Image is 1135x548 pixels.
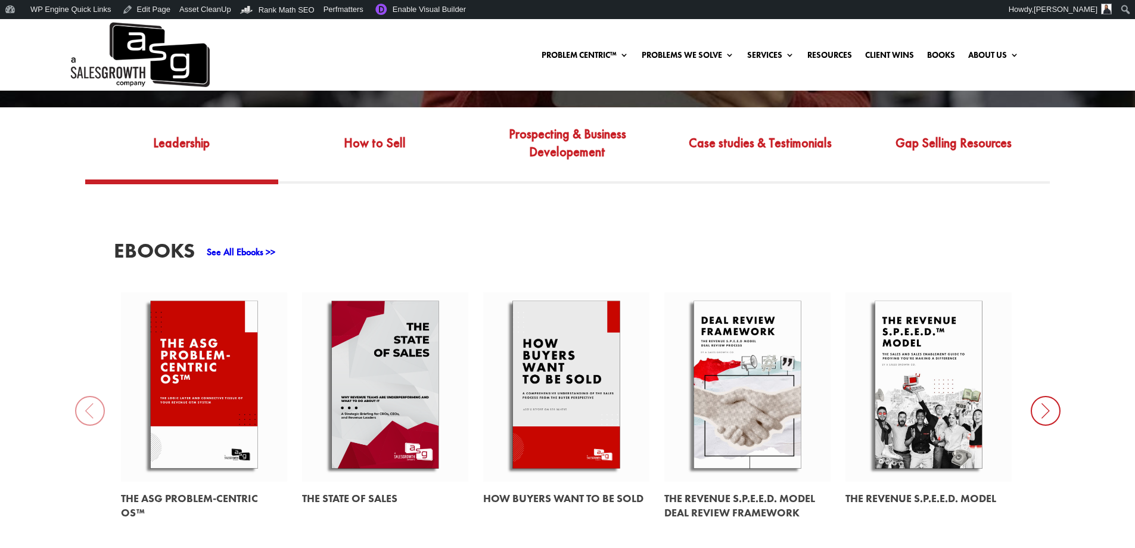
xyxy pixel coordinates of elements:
h3: EBooks [114,240,195,267]
a: Resources [807,51,852,64]
img: tab_domain_overview_orange.svg [32,75,42,85]
a: How to Sell [278,123,471,179]
a: Books [927,51,955,64]
img: website_grey.svg [19,31,29,41]
a: See All Ebooks >> [207,246,275,258]
a: Prospecting & Business Developement [471,123,664,179]
div: v 4.0.25 [33,19,58,29]
a: About Us [968,51,1019,64]
a: Leadership [85,123,278,179]
div: Domain Overview [45,76,107,84]
a: A Sales Growth Company Logo [69,19,210,91]
a: Case studies & Testimonials [664,123,857,179]
a: Services [747,51,794,64]
div: Keywords by Traffic [132,76,201,84]
div: Domain: [DOMAIN_NAME] [31,31,131,41]
a: Problems We Solve [642,51,734,64]
img: ASG Co. Logo [69,19,210,91]
span: [PERSON_NAME] [1034,5,1097,14]
a: Client Wins [865,51,914,64]
img: logo_orange.svg [19,19,29,29]
a: Gap Selling Resources [857,123,1050,179]
a: Problem Centric™ [542,51,629,64]
span: Rank Math SEO [259,5,315,14]
img: tab_keywords_by_traffic_grey.svg [119,75,128,85]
